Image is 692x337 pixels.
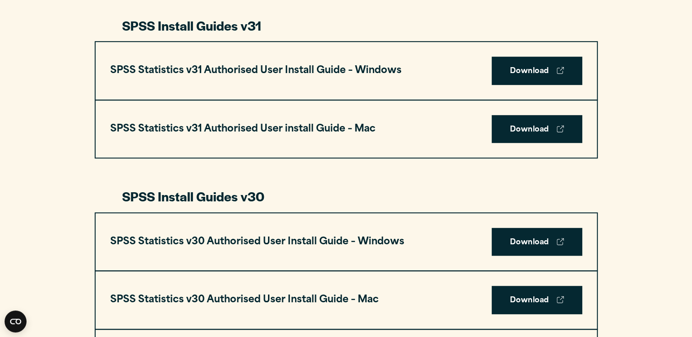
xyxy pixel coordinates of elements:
[110,233,404,251] h3: SPSS Statistics v30 Authorised User Install Guide – Windows
[122,188,570,205] h3: SPSS Install Guides v30
[492,286,582,314] a: Download
[110,291,379,309] h3: SPSS Statistics v30 Authorised User Install Guide – Mac
[492,228,582,256] a: Download
[110,121,376,138] h3: SPSS Statistics v31 Authorised User install Guide – Mac
[122,17,570,34] h3: SPSS Install Guides v31
[110,62,402,79] h3: SPSS Statistics v31 Authorised User Install Guide – Windows
[492,115,582,143] a: Download
[492,57,582,85] a: Download
[5,311,27,332] button: Open CMP widget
